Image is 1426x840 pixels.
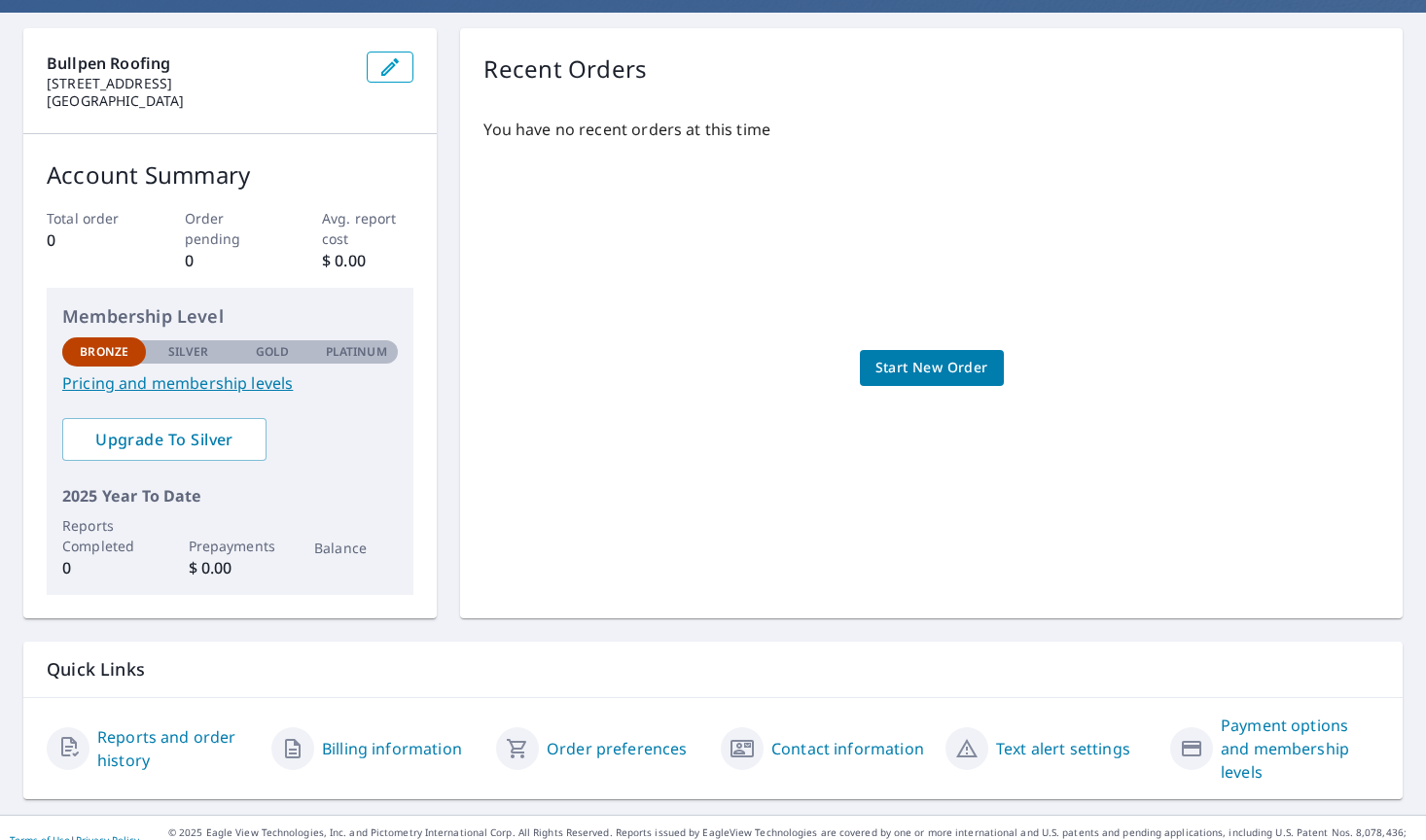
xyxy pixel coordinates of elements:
p: [GEOGRAPHIC_DATA] [47,92,351,110]
p: 0 [47,228,138,252]
a: Order preferences [547,737,688,760]
span: Upgrade To Silver [78,429,251,450]
p: Account Summary [47,157,413,192]
p: 0 [185,249,276,272]
p: $ 0.00 [189,556,272,579]
p: $ 0.00 [322,249,413,272]
p: Balance [314,538,398,558]
p: Prepayments [189,536,272,556]
p: Recent Orders [483,52,647,87]
a: Reports and order history [97,725,256,772]
a: Contact information [771,737,924,760]
p: You have no recent orders at this time [483,118,1379,141]
p: Reports Completed [62,515,146,556]
p: 2025 Year To Date [62,484,398,507]
a: Payment options and membership levels [1221,714,1379,784]
a: Text alert settings [996,737,1130,760]
span: Start New Order [875,356,988,380]
a: Upgrade To Silver [62,418,267,461]
p: 0 [62,556,146,579]
p: Total order [47,208,138,228]
a: Start New Order [860,350,1004,386]
p: Membership Level [62,303,398,330]
p: Bullpen roofing [47,52,351,75]
a: Pricing and membership levels [62,371,398,395]
p: Silver [168,343,209,361]
p: Bronze [80,343,128,361]
p: Gold [256,343,289,361]
p: Avg. report cost [322,208,413,249]
a: Billing information [322,737,462,760]
p: Platinum [326,343,387,361]
p: [STREET_ADDRESS] [47,75,351,92]
p: Order pending [185,208,276,249]
p: Quick Links [47,657,1379,682]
